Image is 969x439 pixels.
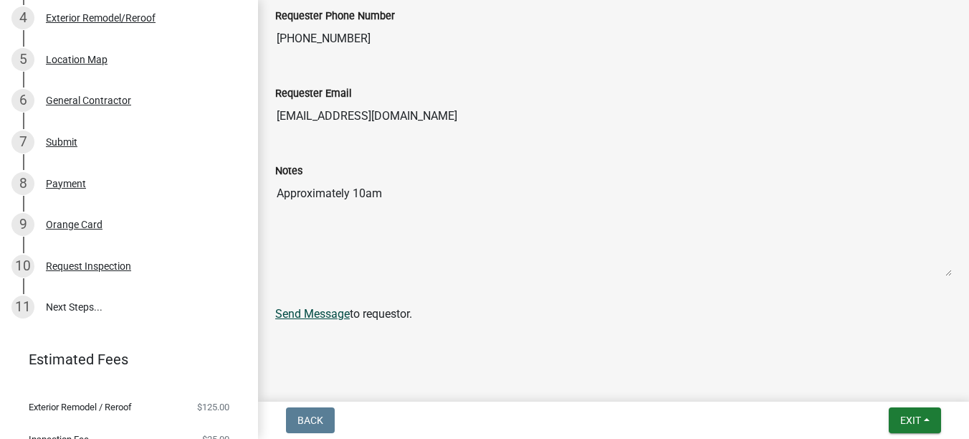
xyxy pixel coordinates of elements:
textarea: Approximately 10am [275,179,952,277]
div: Location Map [46,55,108,65]
div: 5 [11,48,34,71]
div: General Contractor [46,95,131,105]
div: 6 [11,89,34,112]
div: Exterior Remodel/Reroof [46,13,156,23]
div: 7 [11,131,34,154]
button: Back [286,407,335,433]
span: $125.00 [197,402,229,412]
label: Notes [275,166,302,176]
div: 4 [11,6,34,29]
div: 10 [11,255,34,278]
a: Send Message [275,307,350,321]
span: Exit [900,415,921,426]
span: Exterior Remodel / Reroof [29,402,132,412]
div: Request Inspection [46,261,131,271]
div: Payment [46,179,86,189]
div: 11 [11,296,34,318]
span: Back [297,415,323,426]
div: 9 [11,213,34,236]
button: Exit [889,407,941,433]
div: Orange Card [46,219,102,230]
a: Estimated Fees [11,345,235,374]
div: 8 [11,172,34,195]
label: Requester Email [275,89,352,99]
div: Submit [46,137,77,147]
label: Requester Phone Number [275,11,395,22]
